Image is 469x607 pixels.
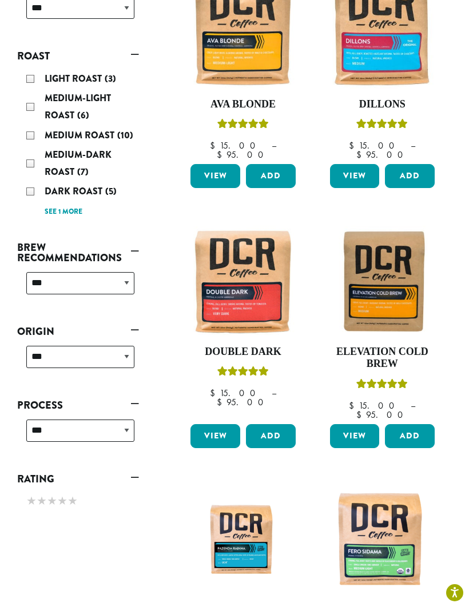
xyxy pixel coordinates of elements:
[356,377,408,394] div: Rated 5.00 out of 5
[17,415,139,456] div: Process
[210,387,220,399] span: $
[17,322,139,341] a: Origin
[17,238,139,267] a: Brew Recommendations
[217,365,269,382] div: Rated 4.50 out of 5
[17,46,139,66] a: Roast
[385,424,435,448] button: Add
[356,149,408,161] bdi: 95.00
[349,400,359,412] span: $
[327,98,438,111] h4: Dillons
[210,139,220,151] span: $
[17,66,139,224] div: Roast
[117,129,133,142] span: (10)
[188,98,298,111] h4: Ava Blonde
[349,400,400,412] bdi: 15.00
[356,409,366,421] span: $
[246,164,296,188] button: Add
[188,346,298,358] h4: Double Dark
[45,148,112,178] span: Medium-Dark Roast
[190,424,240,448] a: View
[272,139,276,151] span: –
[17,469,139,489] a: Rating
[327,346,438,370] h4: Elevation Cold Brew
[17,267,139,308] div: Brew Recommendations
[217,396,226,408] span: $
[190,164,240,188] a: View
[272,387,276,399] span: –
[246,424,296,448] button: Add
[17,396,139,415] a: Process
[47,493,57,509] span: ★
[45,72,105,85] span: Light Roast
[57,493,67,509] span: ★
[37,493,47,509] span: ★
[188,500,298,582] img: Fazenda-Rainha_12oz_Mockup.jpg
[210,139,261,151] bdi: 15.00
[105,72,116,85] span: (3)
[217,149,269,161] bdi: 95.00
[77,165,89,178] span: (7)
[67,493,78,509] span: ★
[327,226,438,420] a: Elevation Cold BrewRated 5.00 out of 5
[105,185,117,198] span: (5)
[330,164,380,188] a: View
[45,185,105,198] span: Dark Roast
[327,226,438,336] img: Elevation-Cold-Brew-300x300.jpg
[349,139,400,151] bdi: 15.00
[188,226,298,336] img: Double-Dark-12oz-300x300.jpg
[217,117,269,134] div: Rated 5.00 out of 5
[17,341,139,382] div: Origin
[45,206,82,218] a: See 1 more
[26,493,37,509] span: ★
[210,387,261,399] bdi: 15.00
[45,91,111,122] span: Medium-Light Roast
[356,409,408,421] bdi: 95.00
[217,396,269,408] bdi: 95.00
[349,139,359,151] span: $
[356,149,366,161] span: $
[385,164,435,188] button: Add
[77,109,89,122] span: (6)
[327,486,438,596] img: DCR-Fero-Sidama-Coffee-Bag-2019-300x300.png
[411,400,415,412] span: –
[356,117,408,134] div: Rated 5.00 out of 5
[188,226,298,420] a: Double DarkRated 4.50 out of 5
[17,489,139,515] div: Rating
[411,139,415,151] span: –
[45,129,117,142] span: Medium Roast
[330,424,380,448] a: View
[217,149,226,161] span: $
